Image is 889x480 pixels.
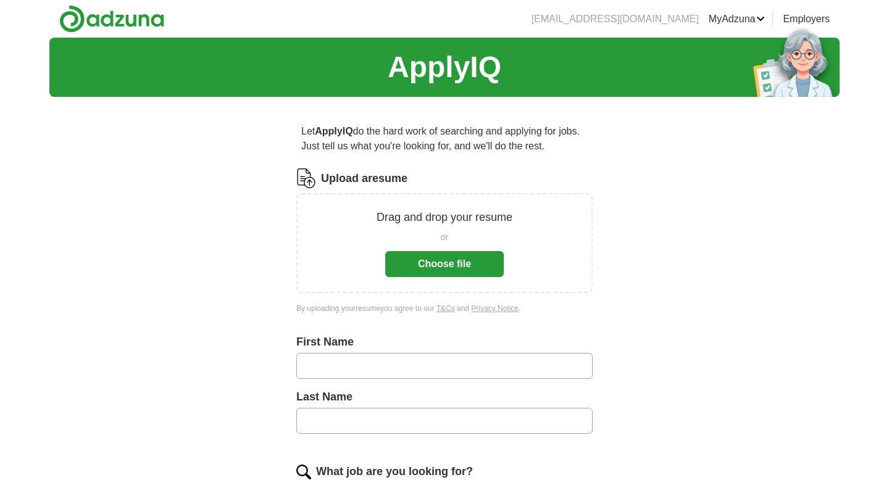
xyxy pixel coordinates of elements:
[296,389,593,405] label: Last Name
[296,168,316,188] img: CV Icon
[532,12,699,27] li: [EMAIL_ADDRESS][DOMAIN_NAME]
[471,304,519,313] a: Privacy Notice
[316,463,473,480] label: What job are you looking for?
[315,126,353,136] strong: ApplyIQ
[296,303,593,314] div: By uploading your resume you agree to our and .
[385,251,504,277] button: Choose file
[388,45,501,89] h1: ApplyIQ
[377,209,512,226] p: Drag and drop your resume
[321,170,407,187] label: Upload a resume
[59,5,164,33] img: Adzuna logo
[296,119,593,159] p: Let do the hard work of searching and applying for jobs. Just tell us what you're looking for, an...
[709,12,766,27] a: MyAdzuna
[296,334,593,350] label: First Name
[296,465,311,479] img: search.png
[441,231,448,244] span: or
[436,304,455,313] a: T&Cs
[783,12,830,27] a: Employers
